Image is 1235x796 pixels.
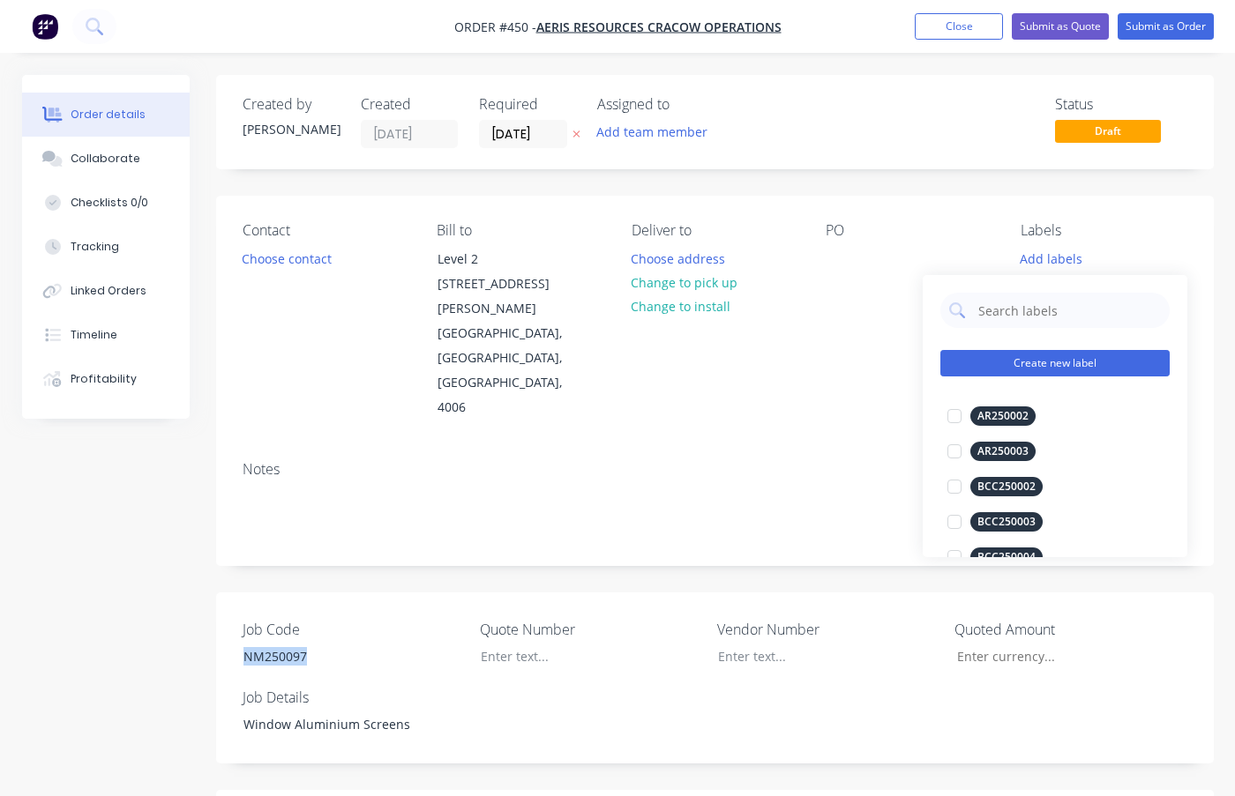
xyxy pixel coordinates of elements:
button: Checklists 0/0 [22,181,190,225]
div: BCC250003 [970,512,1043,532]
div: Level 2 [STREET_ADDRESS][PERSON_NAME][GEOGRAPHIC_DATA], [GEOGRAPHIC_DATA], [GEOGRAPHIC_DATA], 4006 [423,246,599,420]
div: Window Aluminium Screens [229,711,450,737]
div: Collaborate [71,151,140,167]
div: Contact [243,222,409,239]
a: Aeris Resources Cracow Operations [536,19,782,35]
div: BCC250002 [970,477,1043,496]
button: AR250003 [940,439,1043,464]
button: Tracking [22,225,190,269]
div: BCC250004 [970,547,1043,567]
button: Add team member [597,120,717,144]
div: Required [479,96,576,113]
label: Quote Number [480,619,700,640]
button: BCC250004 [940,545,1050,569]
button: Choose contact [232,246,341,270]
div: [PERSON_NAME] [243,120,340,138]
button: Add labels [1011,246,1092,270]
span: Draft [1055,120,1161,142]
label: Quoted Amount [954,619,1175,640]
button: Create new label [940,350,1170,376]
label: Job Code [243,619,463,640]
div: [GEOGRAPHIC_DATA], [GEOGRAPHIC_DATA], [GEOGRAPHIC_DATA], 4006 [438,321,584,420]
div: AR250002 [970,406,1036,426]
div: Tracking [71,239,119,255]
button: Change to pick up [622,271,747,294]
button: Profitability [22,357,190,401]
button: Submit as Order [1118,13,1214,40]
div: Assigned to [597,96,774,113]
div: Checklists 0/0 [71,195,148,211]
button: Change to install [622,294,740,318]
button: Choose address [622,246,735,270]
div: Created by [243,96,340,113]
button: BCC250003 [940,510,1050,534]
button: Add team member [587,120,716,144]
div: Labels [1021,222,1187,239]
div: Order details [71,107,146,123]
button: Order details [22,93,190,137]
div: Bill to [437,222,603,239]
button: Linked Orders [22,269,190,313]
label: Job Details [243,687,463,708]
div: Level 2 [STREET_ADDRESS][PERSON_NAME] [438,247,584,321]
button: BCC250002 [940,474,1050,499]
img: Factory [32,13,58,40]
div: Deliver to [632,222,798,239]
button: Submit as Quote [1012,13,1109,40]
div: Timeline [71,327,117,343]
div: AR250003 [970,442,1036,461]
button: Close [915,13,1003,40]
div: PO [826,222,992,239]
input: Enter currency... [942,643,1175,670]
label: Vendor Number [717,619,938,640]
button: Collaborate [22,137,190,181]
button: Timeline [22,313,190,357]
div: Profitability [71,371,137,387]
span: Order #450 - [454,19,536,35]
div: Created [361,96,458,113]
div: Status [1055,96,1187,113]
div: NM250097 [229,643,450,669]
div: Linked Orders [71,283,146,299]
button: AR250002 [940,404,1043,428]
input: Search labels [977,293,1161,328]
div: Notes [243,461,1187,478]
